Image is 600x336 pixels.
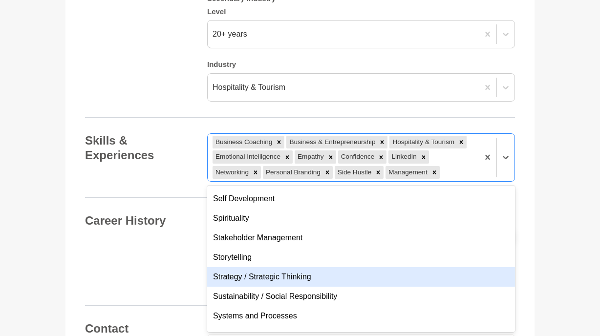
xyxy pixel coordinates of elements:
[207,267,515,287] div: Strategy / Strategic Thinking
[386,166,429,179] div: Management
[389,136,456,148] div: Hospitality & Tourism
[207,228,515,248] div: Stakeholder Management
[207,306,515,326] div: Systems and Processes
[263,166,322,179] div: Personal Branding
[338,150,376,163] div: Confidence
[335,166,373,179] div: Side Hustle
[85,133,188,163] h4: Skills & Experiences
[207,189,515,209] div: Self Development
[207,60,515,69] h5: Industry
[213,28,247,40] div: 20+ years
[207,209,515,228] div: Spirituality
[213,136,274,148] div: Business Coaching
[213,150,282,163] div: Emotional Intelligence
[213,82,285,93] div: Hospitality & Tourism
[207,248,515,267] div: Storytelling
[207,7,515,17] h5: Level
[286,136,377,148] div: Business & Entrepreneurship
[213,166,250,179] div: Networking
[85,213,188,228] h4: Career History
[207,287,515,306] div: Sustainability / Social Responsibility
[295,150,325,163] div: Empathy
[388,150,418,163] div: LinkedIn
